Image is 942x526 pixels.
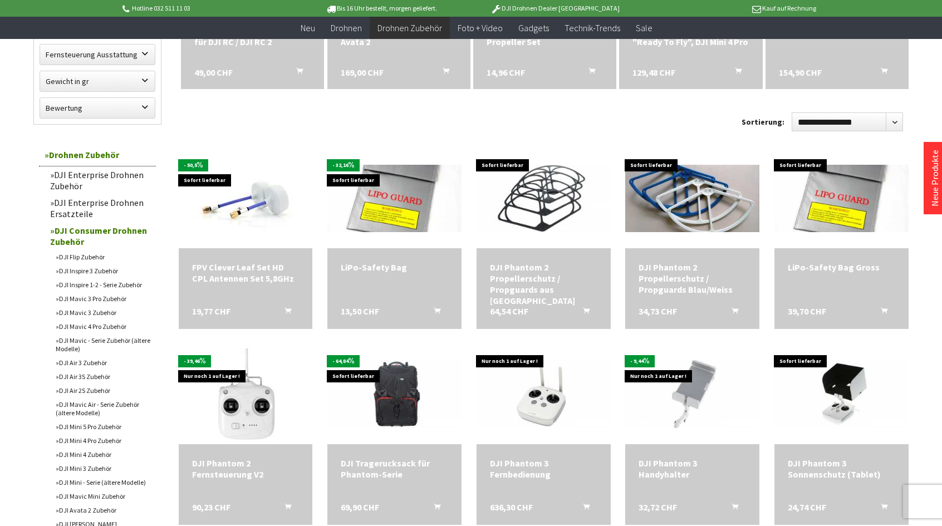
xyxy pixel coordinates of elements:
a: DJI Mavic 4 Pro Zubehör [50,319,156,333]
button: In den Warenkorb [575,66,602,80]
a: DJI Air 3S Zubehör [50,370,156,384]
a: FPV Clever Leaf Set HD CPL Antennen Set 5,8GHz 19,77 CHF In den Warenkorb [192,262,300,284]
a: DJI Mini 3 Zubehör [50,461,156,475]
a: DJI Inspire 3 Zubehör [50,264,156,278]
img: DJI Phantom 3 Sonnenschutz (Tablet) [774,360,909,427]
div: DJI Phantom 3 Sonnenschutz (Tablet) [788,458,895,480]
button: In den Warenkorb [718,502,745,516]
a: DJI Phantom 3 Sonnenschutz (Tablet) 24,74 CHF In den Warenkorb [788,458,895,480]
img: DJI Phantom 2 Propellerschutz / Propguards Blau/Weiss [625,165,759,232]
span: Gadgets [518,22,549,33]
img: LiPo-Safety Bag [327,165,462,232]
a: DJI Phantom 2 Propellerschutz / Propguards aus [GEOGRAPHIC_DATA] 64,54 CHF In den Warenkorb [490,262,597,306]
a: DJI Phantom 3 Fernbedienung 636,30 CHF In den Warenkorb [490,458,597,480]
button: In den Warenkorb [722,66,748,80]
div: LiPo-Safety Bag [341,262,448,273]
a: DJI Mavic 3 Zubehör [50,306,156,319]
label: Fernsteuerung Ausstattung [40,45,155,65]
div: DJI Phantom 2 Propellerschutz / Propguards aus [GEOGRAPHIC_DATA] [490,262,597,306]
a: DJI Consumer Drohnen Zubehör [45,222,156,250]
span: 39,70 CHF [788,306,826,317]
a: LiPo-Safety Bag Gross 39,70 CHF In den Warenkorb [788,262,895,273]
a: DJI Mavic Air - Serie Zubehör (ältere Modelle) [50,397,156,420]
div: LiPo-Safety Bag Gross [788,262,895,273]
label: Gewicht in gr [40,71,155,91]
a: DJI Mavic - Serie Zubehör (ältere Modelle) [50,333,156,356]
a: Sale [628,17,660,40]
span: 34,73 CHF [639,306,677,317]
button: In den Warenkorb [271,306,298,320]
span: Drohnen [331,22,362,33]
button: In den Warenkorb [867,66,894,80]
a: LiPo-Safety Bag 13,50 CHF In den Warenkorb [341,262,448,273]
button: In den Warenkorb [570,306,596,320]
div: FPV Clever Leaf Set HD CPL Antennen Set 5,8GHz [192,262,300,284]
a: DJI Air 2S Zubehör [50,384,156,397]
div: DJI Phantom 2 Propellerschutz / Propguards Blau/Weiss [639,262,746,295]
div: DJI Phantom 2 Fernsteuerung V2 [192,458,300,480]
button: In den Warenkorb [570,502,596,516]
p: Bis 16 Uhr bestellt, morgen geliefert. [294,2,468,15]
span: 24,74 CHF [788,502,826,513]
span: 64,54 CHF [490,306,528,317]
span: Sale [636,22,652,33]
a: Foto + Video [450,17,511,40]
span: 636,30 CHF [490,502,533,513]
a: DJI Mavic Mini Zubehör [50,489,156,503]
span: Drohnen Zubehör [377,22,442,33]
span: 129,48 CHF [632,66,675,79]
a: DJI Inspire 1-2 - Serie Zubehör [50,278,156,292]
button: In den Warenkorb [283,66,310,80]
p: Hotline 032 511 11 03 [120,2,294,15]
span: Neu [301,22,315,33]
a: DJI Phantom 3 Handyhalter 32,72 CHF In den Warenkorb [639,458,746,480]
span: 14,96 CHF [487,66,525,79]
span: Foto + Video [458,22,503,33]
span: 19,77 CHF [192,306,230,317]
img: DJI Phantom 3 Fernbedienung [477,360,611,427]
a: DJI Enterprise Drohnen Ersatzteile [45,194,156,222]
a: Neu [293,17,323,40]
a: DJI Tragerucksack für Phantom-Serie 69,90 CHF In den Warenkorb [341,458,448,480]
a: DJI Phantom 2 Fernsteuerung V2 90,23 CHF In den Warenkorb [192,458,300,480]
a: DJI Avata 2 Zubehör [50,503,156,517]
label: Bewertung [40,98,155,118]
a: DJI Mini 4 Zubehör [50,448,156,461]
img: FPV Clever Leaf Set HD CPL Antennen Set 5,8GHz [195,148,296,248]
img: DJI Phantom 2 Propellerschutz / Propguards aus Karbon [477,165,611,232]
button: In den Warenkorb [718,306,745,320]
p: DJI Drohnen Dealer [GEOGRAPHIC_DATA] [468,2,642,15]
div: DJI Phantom 3 Handyhalter [639,458,746,480]
span: 90,23 CHF [192,502,230,513]
span: 49,00 CHF [194,66,233,79]
img: DJI Phantom 2 Fernsteuerung V2 [195,344,296,444]
p: Kauf auf Rechnung [642,2,816,15]
button: In den Warenkorb [429,66,456,80]
button: In den Warenkorb [420,502,447,516]
a: DJI Air 3 Zubehör [50,356,156,370]
a: DJI Mini 5 Pro Zubehör [50,420,156,434]
a: DJI Flip Zubehör [50,250,156,264]
a: DJI Mini - Serie (ältere Modelle) [50,475,156,489]
a: DJI Mini 4 Pro Zubehör [50,434,156,448]
div: DJI Tragerucksack für Phantom-Serie [341,458,448,480]
label: Sortierung: [742,113,784,131]
span: Technik-Trends [565,22,620,33]
img: LiPo-Safety Bag Gross [774,165,909,232]
a: DJI Enterprise Drohnen Zubehör [45,166,156,194]
a: Neue Produkte [929,150,940,207]
a: Gadgets [511,17,557,40]
div: DJI Phantom 3 Fernbedienung [490,458,597,480]
button: In den Warenkorb [420,306,447,320]
a: DJI Phantom 2 Propellerschutz / Propguards Blau/Weiss 34,73 CHF In den Warenkorb [639,262,746,295]
span: 69,90 CHF [341,502,379,513]
a: Drohnen Zubehör [370,17,450,40]
span: 32,72 CHF [639,502,677,513]
a: Technik-Trends [557,17,628,40]
a: Drohnen Zubehör [39,144,156,166]
span: 154,90 CHF [779,66,822,79]
button: In den Warenkorb [867,502,894,516]
span: 13,50 CHF [341,306,379,317]
a: DJI Mavic 3 Pro Zubehör [50,292,156,306]
span: 169,00 CHF [341,66,384,79]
